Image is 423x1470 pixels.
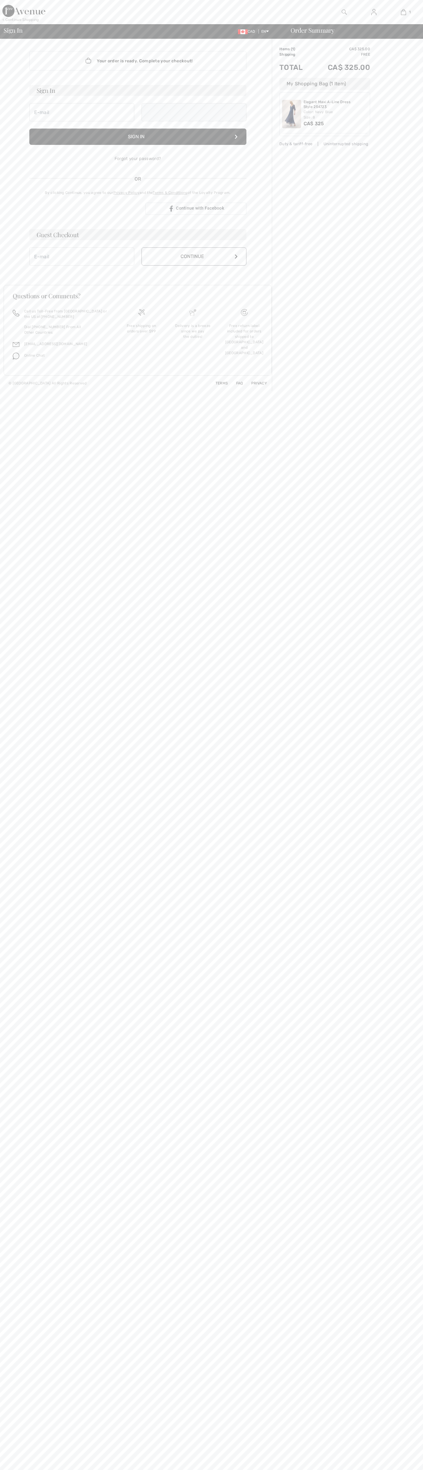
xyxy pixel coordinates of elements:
[24,309,109,319] p: Call us Toll-Free from [GEOGRAPHIC_DATA] or the US at
[145,203,246,215] a: Continue with Facebook
[115,156,161,161] a: Forgot your password?
[279,57,312,78] td: Total
[172,323,214,339] div: Delivery is a breeze since we pay the duties!
[282,100,301,128] img: Elegant Maxi A-Line Dress Style 254723
[29,247,134,266] input: E-mail
[2,17,39,22] div: < Continue Shopping
[29,51,246,70] div: Your order is ready. Complete your checkout!
[244,381,267,385] a: Privacy
[2,5,45,17] img: 1ère Avenue
[29,229,246,240] h3: Guest Checkout
[4,27,22,33] span: Sign In
[371,8,376,16] img: My Info
[26,202,144,215] iframe: Sign in with Google Button
[292,47,294,51] span: 1
[24,342,87,346] a: [EMAIL_ADDRESS][DOMAIN_NAME]
[24,353,45,358] span: Online Chat
[312,52,370,57] td: Free
[241,309,248,316] img: Free shipping on orders over $99
[279,141,370,147] div: Duty & tariff-free | Uninterrupted shipping
[29,190,246,195] div: By clicking Continue, you agree to our and the of the Loyalty Program.
[229,381,243,385] a: FAQ
[401,8,406,16] img: My Bag
[29,103,134,121] input: E-mail
[29,129,246,145] button: Sign In
[176,206,224,211] span: Continue with Facebook
[132,175,144,183] span: OR
[312,57,370,78] td: CA$ 325.00
[223,323,265,356] div: Free return label included for orders shipped to [GEOGRAPHIC_DATA] and [GEOGRAPHIC_DATA]
[279,52,312,57] td: Shipping
[366,8,381,16] a: Sign In
[238,29,258,34] span: CAD
[304,109,368,120] div: Color: Navy Blue Size: 8
[238,29,248,34] img: Canadian Dollar
[138,309,145,316] img: Free shipping on orders over $99
[190,309,196,316] img: Delivery is a breeze since we pay the duties!
[342,8,347,16] img: search the website
[8,381,87,386] div: © [GEOGRAPHIC_DATA] All Rights Reserved
[13,353,19,359] img: chat
[304,121,324,126] span: CA$ 325
[279,46,312,52] td: Items ( )
[29,202,141,215] div: Sign in with Google. Opens in new tab
[29,85,246,96] h3: Sign In
[41,315,74,319] a: [PHONE_NUMBER]
[13,341,19,348] img: email
[121,323,162,334] div: Free shipping on orders over $99
[153,191,187,195] a: Terms & Conditions
[113,191,139,195] a: Privacy Policy
[142,247,246,266] button: Continue
[283,27,419,33] div: Order Summary
[208,381,228,385] a: Terms
[409,9,411,15] span: 1
[13,293,263,299] h3: Questions or Comments?
[24,324,109,335] p: Dial [PHONE_NUMBER] From All Other Countries
[279,78,370,90] div: My Shopping Bag (1 Item)
[312,46,370,52] td: CA$ 325.00
[389,8,418,16] a: 1
[261,29,269,34] span: EN
[304,100,368,109] a: Elegant Maxi A-Line Dress Style 254723
[13,310,19,316] img: call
